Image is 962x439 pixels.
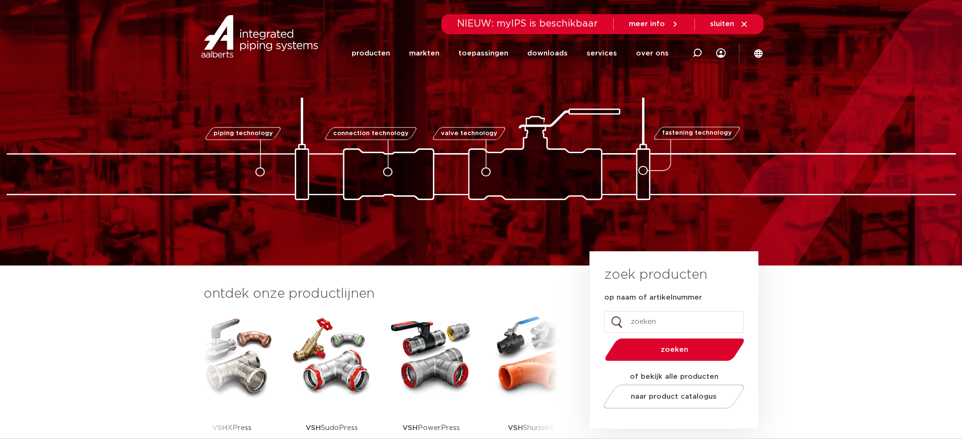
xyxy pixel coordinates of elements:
span: piping technology [214,130,273,137]
a: sluiten [710,20,748,28]
span: fastening technology [662,130,732,137]
span: naar product catalogus [631,393,717,400]
h3: ontdek onze productlijnen [204,284,558,303]
span: sluiten [710,20,734,27]
strong: VSH [306,424,321,431]
strong: VSH [402,424,418,431]
strong: VSH [212,424,227,431]
a: downloads [527,34,568,73]
strong: of bekijk alle producten [630,373,719,380]
span: zoeken [629,346,720,353]
button: zoeken [601,338,748,362]
strong: VSH [508,424,523,431]
a: services [587,34,617,73]
input: zoeken [604,311,744,333]
span: connection technology [333,130,408,137]
a: over ons [636,34,669,73]
div: my IPS [716,34,726,73]
a: markten [409,34,439,73]
label: op naam of artikelnummer [604,293,702,302]
span: meer info [629,20,665,27]
a: toepassingen [458,34,508,73]
nav: Menu [352,34,669,73]
span: NIEUW: myIPS is beschikbaar [457,19,598,28]
a: meer info [629,20,679,28]
a: naar product catalogus [601,384,747,409]
h3: zoek producten [604,265,707,284]
span: valve technology [441,130,497,137]
a: producten [352,34,390,73]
